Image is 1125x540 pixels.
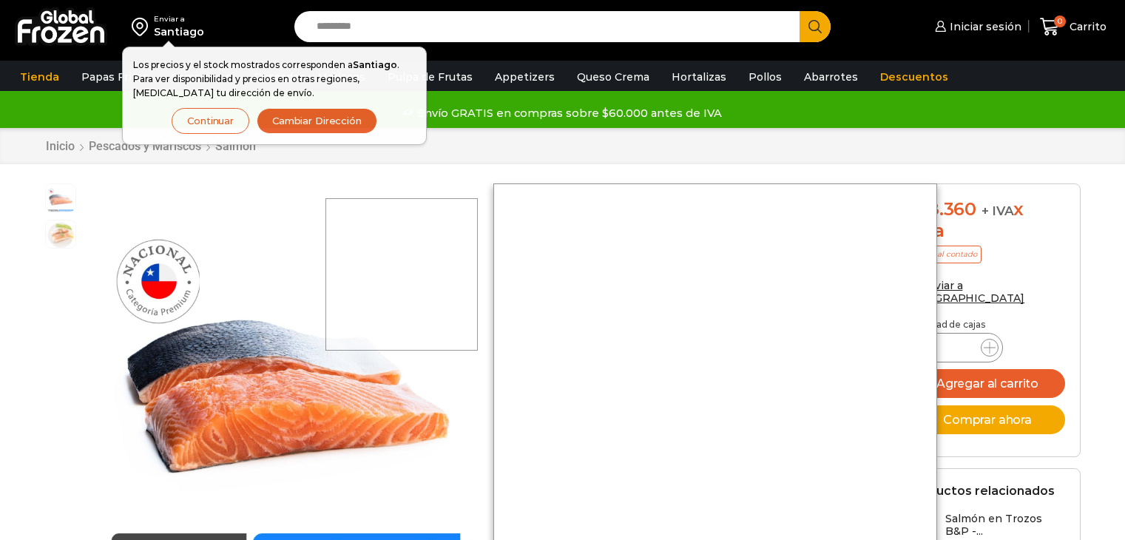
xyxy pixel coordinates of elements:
a: Queso Crema [570,63,657,91]
button: Agregar al carrito [907,369,1065,398]
span: 0 [1054,16,1066,27]
strong: Santiago [353,59,397,70]
div: Enviar a [154,14,204,24]
a: Pulpa de Frutas [380,63,480,91]
div: x caja [907,199,1065,242]
a: Inicio [45,139,75,153]
a: Enviar a [GEOGRAPHIC_DATA] [907,279,1025,305]
a: Iniciar sesión [931,12,1021,41]
a: Appetizers [487,63,562,91]
p: Precio al contado [907,246,982,263]
a: Descuentos [873,63,956,91]
div: Santiago [154,24,204,39]
a: Salmón [214,139,257,153]
button: Comprar ahora [907,405,1065,434]
span: plato-salmon [46,220,75,250]
a: Tienda [13,63,67,91]
p: Los precios y el stock mostrados corresponden a . Para ver disponibilidad y precios en otras regi... [133,58,416,101]
nav: Breadcrumb [45,139,257,153]
p: Cantidad de cajas [907,320,1065,330]
a: 0 Carrito [1036,10,1110,44]
a: Papas Fritas [74,63,156,91]
a: Abarrotes [797,63,865,91]
a: Pescados y Mariscos [88,139,202,153]
span: salmon porcion premium [46,184,75,214]
h3: Salmón en Trozos B&P -... [945,513,1065,538]
a: Hortalizas [664,63,734,91]
img: address-field-icon.svg [132,14,154,39]
span: Carrito [1066,19,1107,34]
span: + IVA [982,203,1014,218]
button: Continuar [172,108,249,134]
button: Search button [800,11,831,42]
input: Product quantity [941,337,969,358]
span: Iniciar sesión [946,19,1021,34]
button: Cambiar Dirección [257,108,377,134]
h2: Productos relacionados [907,484,1055,498]
bdi: 58.360 [907,198,976,220]
a: Pollos [741,63,789,91]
